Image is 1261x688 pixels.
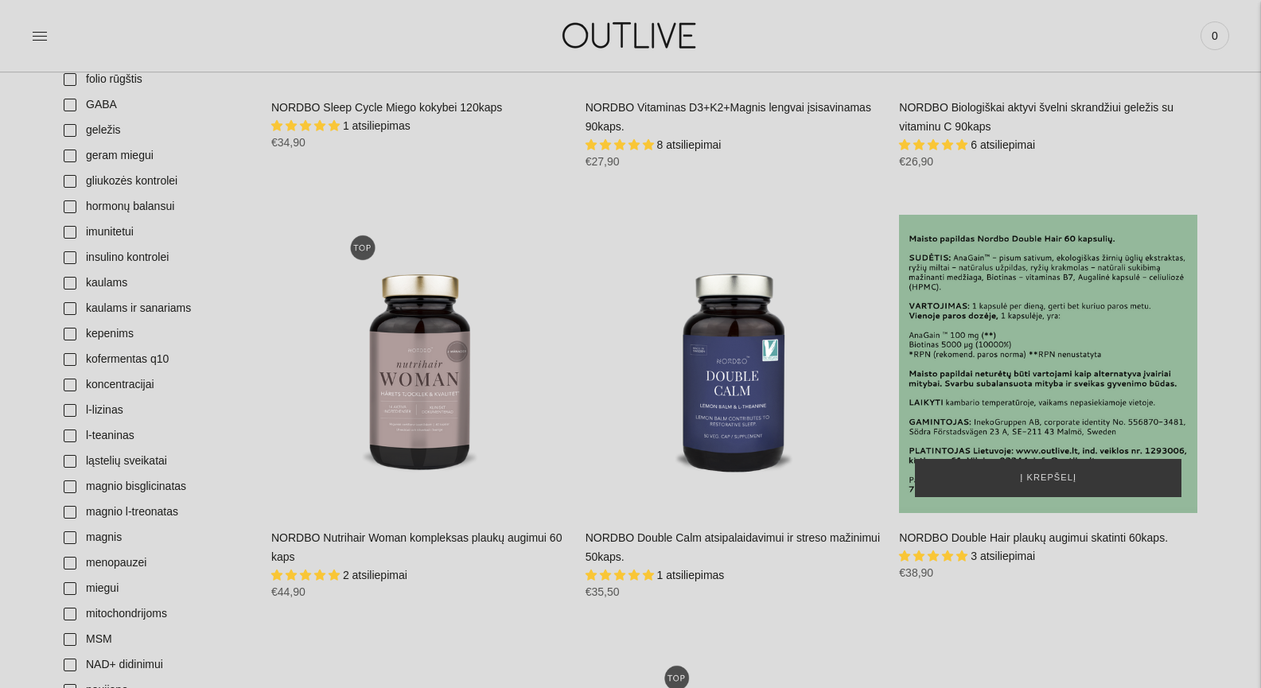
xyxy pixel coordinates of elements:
[54,143,255,169] a: geram miegui
[531,8,730,63] img: OUTLIVE
[586,585,620,598] span: €35,50
[586,138,657,151] span: 5.00 stars
[271,119,343,132] span: 5.00 stars
[54,347,255,372] a: kofermentas q10
[899,101,1173,133] a: NORDBO Biologiškai aktyvi švelni skrandžiui geležis su vitaminu C 90kaps
[271,136,306,149] span: €34,90
[271,101,502,114] a: NORDBO Sleep Cycle Miego kokybei 120kaps
[586,101,871,133] a: NORDBO Vitaminas D3+K2+Magnis lengvai įsisavinamas 90kaps.
[343,569,407,581] span: 2 atsiliepimai
[54,423,255,449] a: l-teaninas
[271,215,570,513] a: NORDBO Nutrihair Woman kompleksas plaukų augimui 60 kaps
[54,296,255,321] a: kaulams ir sanariams
[54,449,255,474] a: ląstelių sveikatai
[54,652,255,678] a: NAD+ didinimui
[915,459,1181,497] button: Į krepšelį
[54,169,255,194] a: gliukozės kontrolei
[54,627,255,652] a: MSM
[54,67,255,92] a: folio rūgštis
[54,499,255,525] a: magnio l-treonatas
[586,155,620,168] span: €27,90
[54,525,255,550] a: magnis
[54,576,255,601] a: miegui
[657,569,725,581] span: 1 atsiliepimas
[54,270,255,296] a: kaulams
[899,566,933,579] span: €38,90
[271,531,562,563] a: NORDBO Nutrihair Woman kompleksas plaukų augimui 60 kaps
[271,585,306,598] span: €44,90
[899,531,1168,544] a: NORDBO Double Hair plaukų augimui skatinti 60kaps.
[54,321,255,347] a: kepenims
[1020,470,1076,486] span: Į krepšelį
[54,398,255,423] a: l-lizinas
[54,194,255,220] a: hormonų balansui
[54,550,255,576] a: menopauzei
[1201,18,1229,53] a: 0
[899,550,971,562] span: 5.00 stars
[54,372,255,398] a: koncentracijai
[657,138,722,151] span: 8 atsiliepimai
[343,119,411,132] span: 1 atsiliepimas
[899,215,1197,513] a: NORDBO Double Hair plaukų augimui skatinti 60kaps.
[899,155,933,168] span: €26,90
[271,569,343,581] span: 5.00 stars
[899,138,971,151] span: 5.00 stars
[54,220,255,245] a: imunitetui
[971,138,1035,151] span: 6 atsiliepimai
[54,245,255,270] a: insulino kontrolei
[586,569,657,581] span: 5.00 stars
[54,92,255,118] a: GABA
[1204,25,1226,47] span: 0
[586,531,880,563] a: NORDBO Double Calm atsipalaidavimui ir streso mažinimui 50kaps.
[971,550,1035,562] span: 3 atsiliepimai
[54,118,255,143] a: geležis
[54,601,255,627] a: mitochondrijoms
[586,215,884,513] a: NORDBO Double Calm atsipalaidavimui ir streso mažinimui 50kaps.
[54,474,255,499] a: magnio bisglicinatas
